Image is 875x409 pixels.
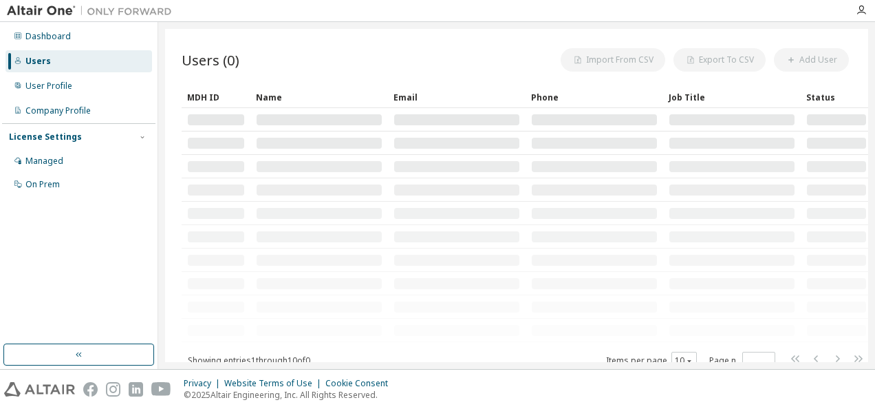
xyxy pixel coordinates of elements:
[224,378,325,389] div: Website Terms of Use
[187,86,245,108] div: MDH ID
[151,382,171,397] img: youtube.svg
[184,378,224,389] div: Privacy
[25,179,60,190] div: On Prem
[188,355,310,366] span: Showing entries 1 through 10 of 0
[129,382,143,397] img: linkedin.svg
[25,31,71,42] div: Dashboard
[256,86,382,108] div: Name
[25,56,51,67] div: Users
[675,355,693,366] button: 10
[25,81,72,92] div: User Profile
[106,382,120,397] img: instagram.svg
[9,132,82,143] div: License Settings
[561,48,665,72] button: Import From CSV
[709,352,775,370] span: Page n.
[606,352,697,370] span: Items per page
[673,48,766,72] button: Export To CSV
[184,389,396,401] p: © 2025 Altair Engineering, Inc. All Rights Reserved.
[669,86,795,108] div: Job Title
[25,156,63,167] div: Managed
[25,105,91,116] div: Company Profile
[774,48,849,72] button: Add User
[531,86,658,108] div: Phone
[806,86,867,108] div: Status
[393,86,520,108] div: Email
[4,382,75,397] img: altair_logo.svg
[325,378,396,389] div: Cookie Consent
[83,382,98,397] img: facebook.svg
[182,50,239,70] span: Users (0)
[7,4,179,18] img: Altair One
